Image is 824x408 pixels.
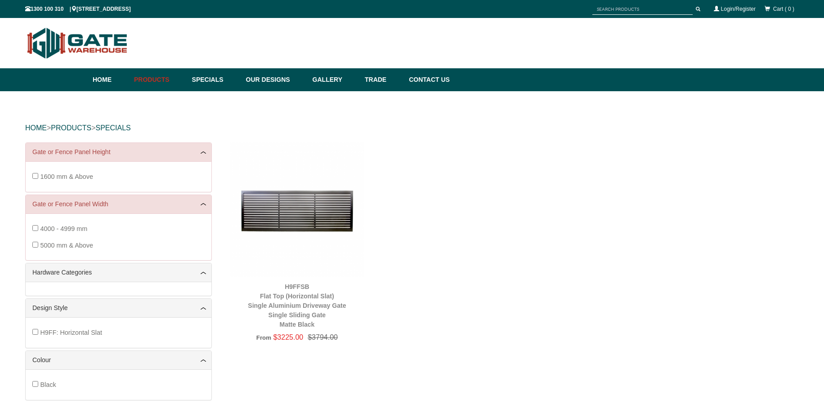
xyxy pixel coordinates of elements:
[25,6,131,12] span: 1300 100 310 | [STREET_ADDRESS]
[25,22,130,64] img: Gate Warehouse
[51,124,91,132] a: PRODUCTS
[32,355,205,365] a: Colour
[32,200,205,209] a: Gate or Fence Panel Width
[95,124,130,132] a: SPECIALS
[40,173,93,180] span: 1600 mm & Above
[93,68,130,91] a: Home
[230,142,364,277] img: H9FFSB - Flat Top (Horizontal Slat) - Single Aluminium Driveway Gate - Single Sliding Gate - Matt...
[32,147,205,157] a: Gate or Fence Panel Height
[404,68,450,91] a: Contact Us
[25,114,799,142] div: > >
[721,6,756,12] a: Login/Register
[248,283,346,328] a: H9FFSBFlat Top (Horizontal Slat)Single Aluminium Driveway GateSingle Sliding GateMatte Black
[40,329,102,336] span: H9FF: Horizontal Slat
[188,68,242,91] a: Specials
[303,333,338,341] span: $3794.00
[273,333,303,341] span: $3225.00
[25,124,47,132] a: HOME
[360,68,404,91] a: Trade
[32,268,205,277] a: Hardware Categories
[32,303,205,313] a: Design Style
[40,225,87,232] span: 4000 - 4999 mm
[592,4,693,15] input: SEARCH PRODUCTS
[773,6,794,12] span: Cart ( 0 )
[308,68,360,91] a: Gallery
[40,381,56,388] span: Black
[256,334,271,341] span: From
[40,242,93,249] span: 5000 mm & Above
[242,68,308,91] a: Our Designs
[130,68,188,91] a: Products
